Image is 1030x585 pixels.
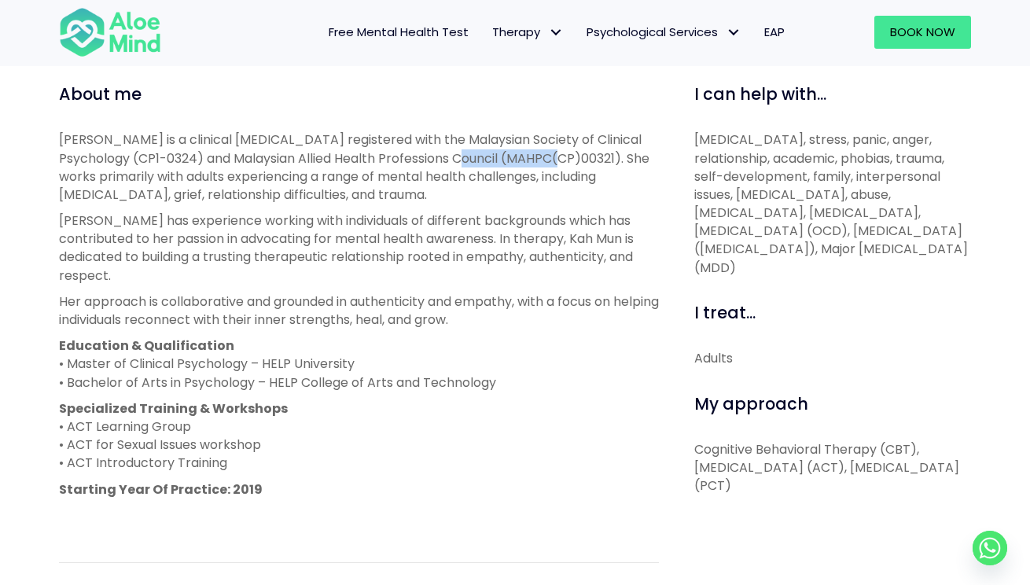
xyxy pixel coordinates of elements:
[59,83,142,105] span: About me
[694,301,756,324] span: I treat...
[59,337,659,392] p: • Master of Clinical Psychology – HELP University • Bachelor of Arts in Psychology – HELP College...
[59,399,288,418] strong: Specialized Training & Workshops
[182,16,796,49] nav: Menu
[59,337,234,355] strong: Education & Qualification
[890,24,955,40] span: Book Now
[59,131,659,204] p: [PERSON_NAME] is a clinical [MEDICAL_DATA] registered with the Malaysian Society of Clinical Psyc...
[587,24,741,40] span: Psychological Services
[59,6,161,58] img: Aloe mind Logo
[544,21,567,44] span: Therapy: submenu
[694,392,808,415] span: My approach
[694,440,971,495] p: Cognitive Behavioral Therapy (CBT), [MEDICAL_DATA] (ACT), [MEDICAL_DATA] (PCT)
[59,212,659,285] p: [PERSON_NAME] has experience working with individuals of different backgrounds which has contribu...
[492,24,563,40] span: Therapy
[694,83,826,105] span: I can help with...
[329,24,469,40] span: Free Mental Health Test
[874,16,971,49] a: Book Now
[59,292,659,329] p: Her approach is collaborative and grounded in authenticity and empathy, with a focus on helping i...
[59,399,659,473] p: • ACT Learning Group • ACT for Sexual Issues workshop • ACT Introductory Training
[764,24,785,40] span: EAP
[59,480,263,499] strong: Starting Year Of Practice: 2019
[575,16,752,49] a: Psychological ServicesPsychological Services: submenu
[480,16,575,49] a: TherapyTherapy: submenu
[694,349,971,367] div: Adults
[317,16,480,49] a: Free Mental Health Test
[973,531,1007,565] a: Whatsapp
[752,16,796,49] a: EAP
[694,131,971,277] p: [MEDICAL_DATA], stress, panic, anger, relationship, academic, phobias, trauma, self-development, ...
[722,21,745,44] span: Psychological Services: submenu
